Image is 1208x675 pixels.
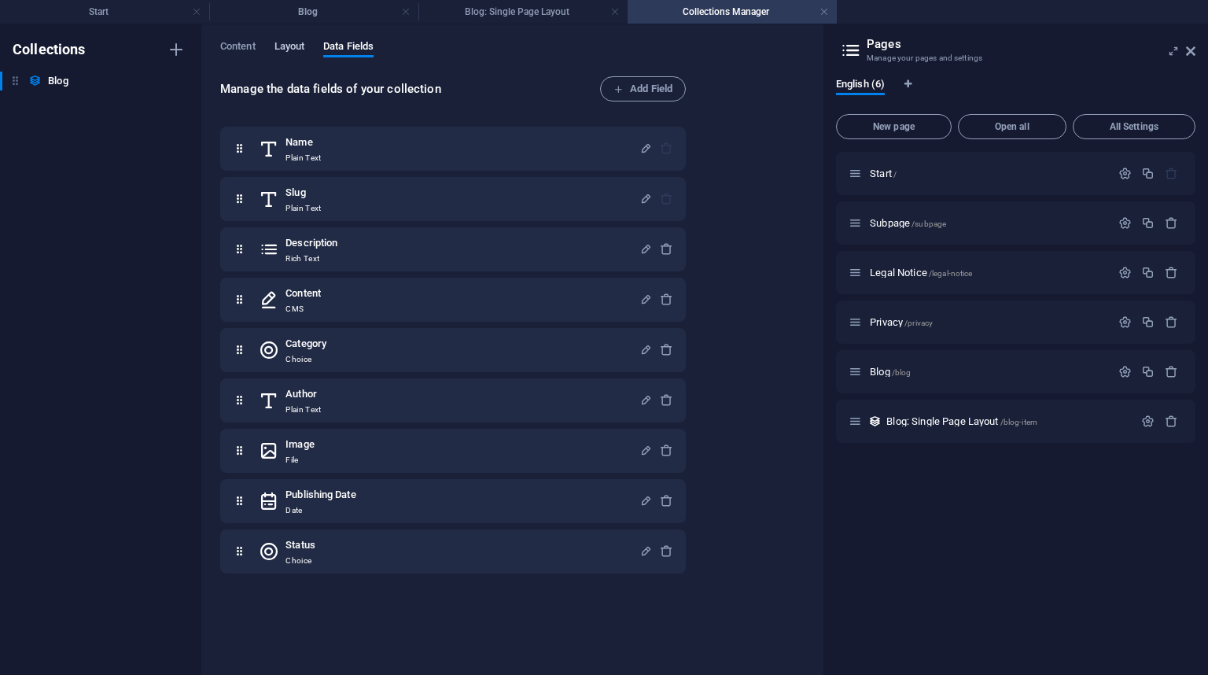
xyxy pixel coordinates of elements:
[285,454,314,467] p: File
[870,366,911,378] span: Blog
[865,367,1110,377] div: Blog/blog
[1073,114,1195,139] button: All Settings
[323,37,374,59] span: Data Fields
[1141,216,1155,230] div: Duplicate
[628,3,837,20] h4: Collections Manager
[870,267,972,278] span: Click to open page
[285,152,321,164] p: Plain Text
[867,37,1195,51] h2: Pages
[285,404,321,416] p: Plain Text
[285,183,321,202] h6: Slug
[836,78,1195,108] div: Language Tabs
[843,122,945,131] span: New page
[892,368,912,377] span: /blog
[418,3,628,20] h4: Blog: Single Page Layout
[865,267,1110,278] div: Legal Notice/legal-notice
[865,218,1110,228] div: Subpage/subpage
[285,353,326,366] p: Choice
[285,133,321,152] h6: Name
[48,72,68,90] h6: Blog
[912,219,946,228] span: /subpage
[1141,365,1155,378] div: Duplicate
[965,122,1059,131] span: Open all
[1118,216,1132,230] div: Settings
[904,319,933,327] span: /privacy
[1118,365,1132,378] div: Settings
[868,415,882,428] div: This layout is used as a template for all items (e.g. a blog post) of this collection. The conten...
[1118,266,1132,279] div: Settings
[285,303,321,315] p: CMS
[285,435,314,454] h6: Image
[274,37,305,59] span: Layout
[958,114,1066,139] button: Open all
[285,334,326,353] h6: Category
[886,415,1037,427] span: Blog: Single Page Layout
[867,51,1164,65] h3: Manage your pages and settings
[220,79,600,98] h6: Manage the data fields of your collection
[1165,216,1178,230] div: Remove
[882,416,1133,426] div: Blog: Single Page Layout/blog-item
[929,269,973,278] span: /legal-notice
[1165,266,1178,279] div: Remove
[285,385,321,404] h6: Author
[893,170,897,179] span: /
[1165,365,1178,378] div: Remove
[870,217,946,229] span: Click to open page
[1080,122,1188,131] span: All Settings
[865,317,1110,327] div: Privacy/privacy
[285,253,337,265] p: Rich Text
[865,168,1110,179] div: Start/
[220,37,256,59] span: Content
[1141,415,1155,428] div: Settings
[600,76,686,101] button: Add Field
[836,114,952,139] button: New page
[870,316,933,328] span: Click to open page
[1000,418,1037,426] span: /blog-item
[209,3,418,20] h4: Blog
[1141,167,1155,180] div: Duplicate
[285,504,355,517] p: Date
[285,284,321,303] h6: Content
[1118,315,1132,329] div: Settings
[1118,167,1132,180] div: Settings
[167,40,186,59] i: Create new collection
[285,555,315,567] p: Choice
[870,168,897,179] span: Click to open page
[285,202,321,215] p: Plain Text
[1165,167,1178,180] div: The startpage cannot be deleted
[1141,266,1155,279] div: Duplicate
[285,234,337,253] h6: Description
[1165,315,1178,329] div: Remove
[285,536,315,555] h6: Status
[285,485,355,504] h6: Publishing Date
[836,75,885,97] span: English (6)
[1141,315,1155,329] div: Duplicate
[13,40,86,59] h6: Collections
[613,79,672,98] span: Add Field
